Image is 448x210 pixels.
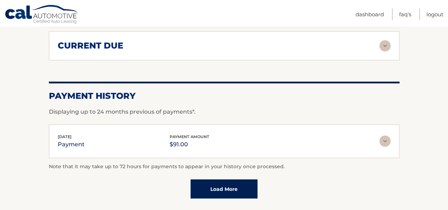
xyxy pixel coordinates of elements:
p: Note that it may take up to 72 hours for payments to appear in your history once processed. [49,162,399,171]
h2: Payment History [49,90,399,101]
a: Logout [426,8,443,20]
img: accordion-rest.svg [379,135,391,147]
p: $91.00 [170,139,209,149]
a: Cal Automotive [5,5,79,25]
span: payment amount [170,134,209,139]
span: [DATE] [58,134,72,139]
img: accordion-rest.svg [379,40,391,51]
a: Load More [191,179,257,198]
p: payment [58,139,85,149]
p: Displaying up to 24 months previous of payments*. [49,107,399,116]
a: FAQ's [399,8,411,20]
h2: current due [58,40,123,51]
a: Dashboard [356,8,384,20]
